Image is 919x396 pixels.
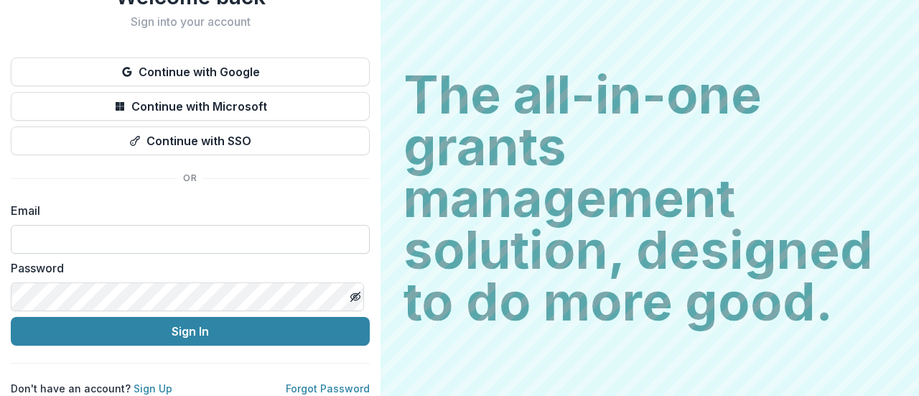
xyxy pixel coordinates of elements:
[134,382,172,395] a: Sign Up
[11,92,370,121] button: Continue with Microsoft
[344,285,367,308] button: Toggle password visibility
[11,259,361,277] label: Password
[11,15,370,29] h2: Sign into your account
[11,126,370,155] button: Continue with SSO
[11,381,172,396] p: Don't have an account?
[11,202,361,219] label: Email
[286,382,370,395] a: Forgot Password
[11,57,370,86] button: Continue with Google
[11,317,370,346] button: Sign In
